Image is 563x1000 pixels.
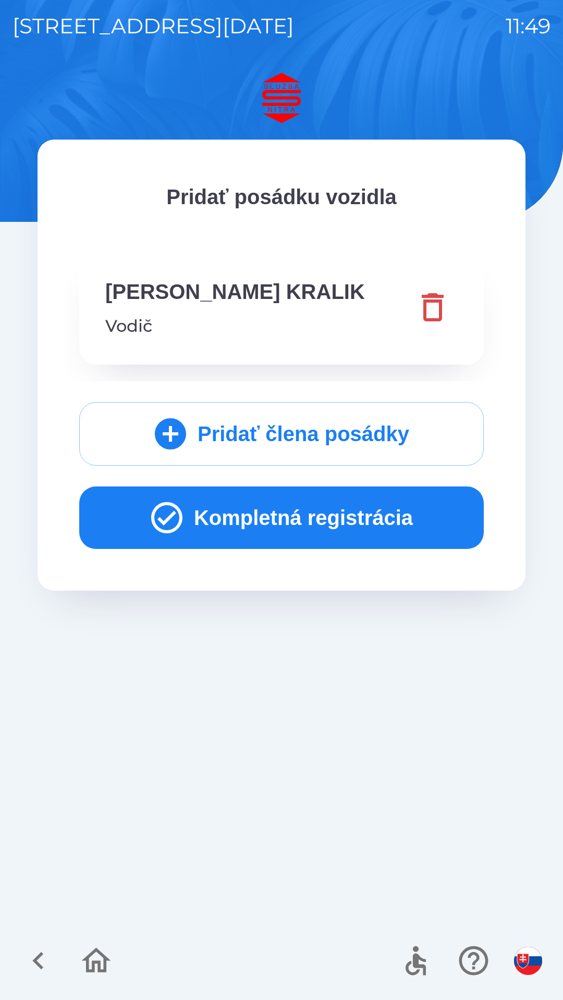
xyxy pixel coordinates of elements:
p: Pridať posádku vozidla [79,181,484,213]
img: Logo [38,73,525,123]
p: [STREET_ADDRESS][DATE] [13,10,294,42]
button: Pridať člena posádky [79,402,484,466]
p: [PERSON_NAME] KRALIK [105,276,365,307]
p: 11:49 [506,10,550,42]
button: Kompletná registrácia [79,486,484,549]
p: Vodič [105,314,365,339]
img: sk flag [514,947,542,975]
